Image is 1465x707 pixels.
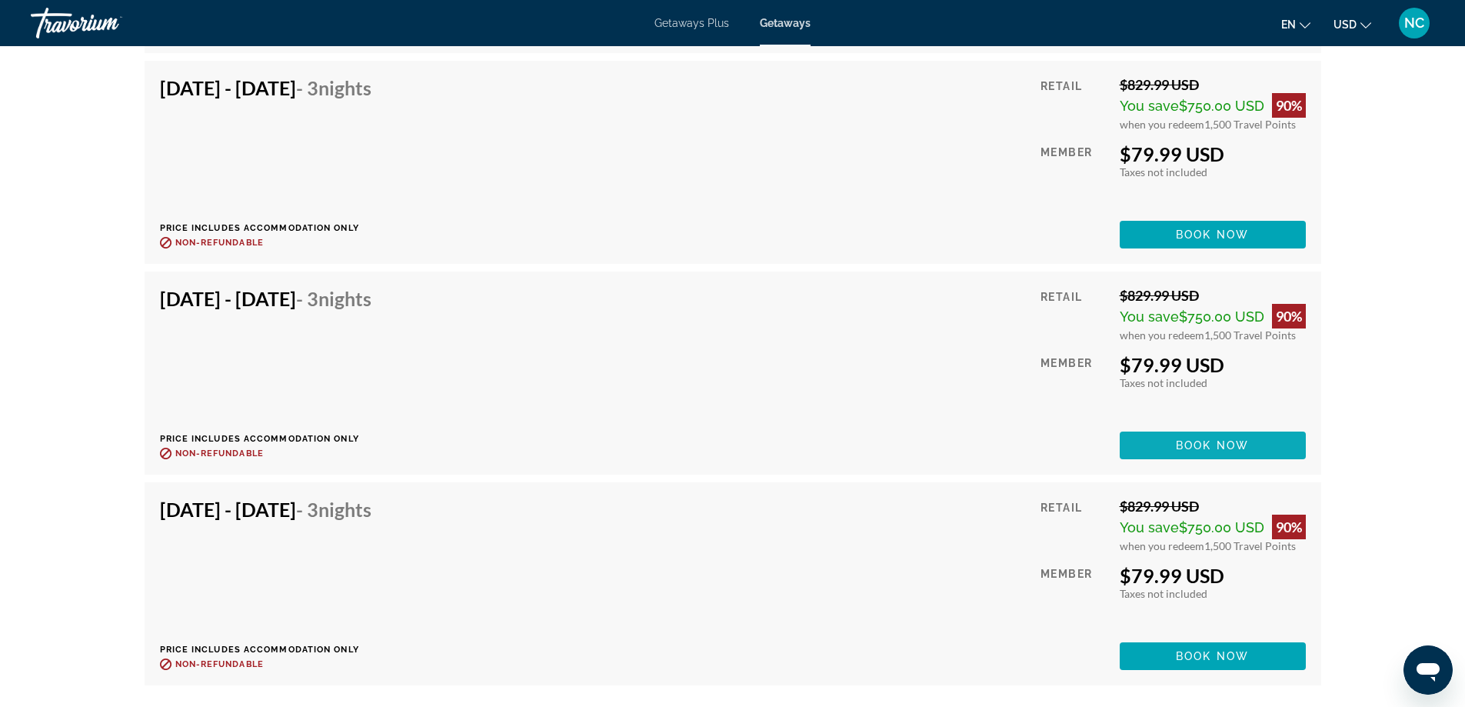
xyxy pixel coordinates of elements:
[296,76,371,99] span: - 3
[1120,587,1207,600] span: Taxes not included
[318,498,371,521] span: Nights
[175,238,264,248] span: Non-refundable
[1179,98,1264,114] span: $750.00 USD
[1040,564,1107,631] div: Member
[1272,93,1306,118] div: 90%
[1120,353,1306,376] div: $79.99 USD
[296,498,371,521] span: - 3
[318,287,371,310] span: Nights
[1204,539,1296,552] span: 1,500 Travel Points
[1120,76,1306,93] div: $829.99 USD
[1179,519,1264,535] span: $750.00 USD
[296,287,371,310] span: - 3
[1120,287,1306,304] div: $829.99 USD
[1120,376,1207,389] span: Taxes not included
[160,645,383,655] p: Price includes accommodation only
[1120,564,1306,587] div: $79.99 USD
[1333,18,1357,31] span: USD
[1204,328,1296,342] span: 1,500 Travel Points
[1176,650,1249,662] span: Book now
[1120,118,1204,131] span: when you redeem
[1394,7,1434,39] button: User Menu
[175,449,264,459] span: Non-refundable
[1281,18,1296,31] span: en
[1040,287,1107,342] div: Retail
[1120,519,1179,535] span: You save
[1040,76,1107,131] div: Retail
[160,498,371,521] h4: [DATE] - [DATE]
[1404,15,1424,31] span: NC
[1120,642,1306,670] button: Book now
[1204,118,1296,131] span: 1,500 Travel Points
[1040,498,1107,552] div: Retail
[760,17,811,29] a: Getaways
[1040,142,1107,209] div: Member
[1281,13,1310,35] button: Change language
[1120,98,1179,114] span: You save
[1120,221,1306,248] button: Book now
[318,76,371,99] span: Nights
[1120,432,1306,459] button: Book now
[1040,353,1107,420] div: Member
[1120,539,1204,552] span: when you redeem
[1272,515,1306,539] div: 90%
[1333,13,1371,35] button: Change currency
[1120,308,1179,325] span: You save
[654,17,729,29] a: Getaways Plus
[1176,439,1249,452] span: Book now
[1272,304,1306,328] div: 90%
[175,659,264,669] span: Non-refundable
[31,3,185,43] a: Travorium
[160,76,371,99] h4: [DATE] - [DATE]
[1179,308,1264,325] span: $750.00 USD
[1120,165,1207,178] span: Taxes not included
[160,223,383,233] p: Price includes accommodation only
[1403,645,1453,695] iframe: Button to launch messaging window
[1120,498,1306,515] div: $829.99 USD
[1176,228,1249,241] span: Book now
[160,434,383,444] p: Price includes accommodation only
[1120,142,1306,165] div: $79.99 USD
[160,287,371,310] h4: [DATE] - [DATE]
[1120,328,1204,342] span: when you redeem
